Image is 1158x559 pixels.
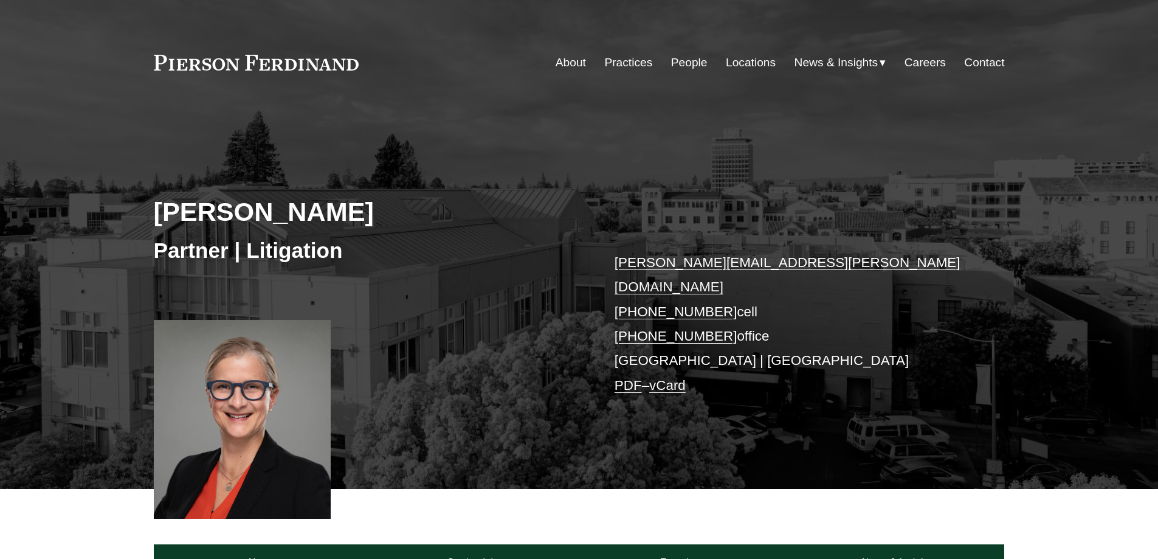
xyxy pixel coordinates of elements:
a: Contact [964,51,1004,74]
a: Careers [905,51,946,74]
p: cell office [GEOGRAPHIC_DATA] | [GEOGRAPHIC_DATA] – [615,251,969,398]
a: PDF [615,378,642,393]
h2: [PERSON_NAME] [154,196,579,227]
a: [PHONE_NUMBER] [615,304,737,319]
a: folder dropdown [794,51,886,74]
span: News & Insights [794,52,878,74]
h3: Partner | Litigation [154,237,579,264]
a: About [556,51,586,74]
a: [PERSON_NAME][EMAIL_ADDRESS][PERSON_NAME][DOMAIN_NAME] [615,255,960,294]
a: [PHONE_NUMBER] [615,328,737,344]
a: Locations [726,51,776,74]
a: Practices [604,51,652,74]
a: People [671,51,708,74]
a: vCard [649,378,686,393]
